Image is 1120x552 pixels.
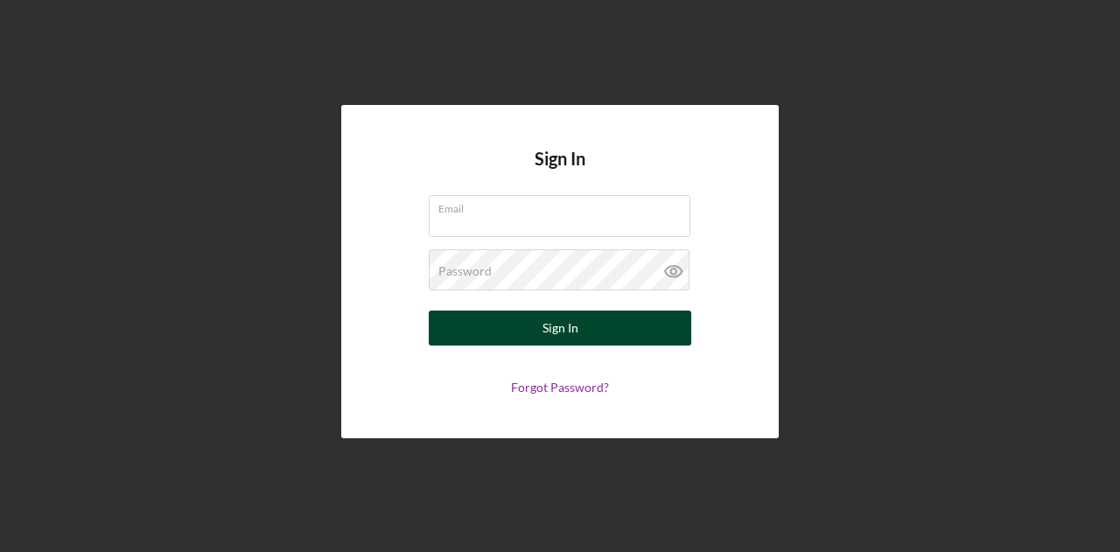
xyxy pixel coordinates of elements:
label: Password [438,264,492,278]
h4: Sign In [535,149,585,195]
a: Forgot Password? [511,380,609,395]
button: Sign In [429,311,691,346]
label: Email [438,196,690,215]
div: Sign In [542,311,578,346]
